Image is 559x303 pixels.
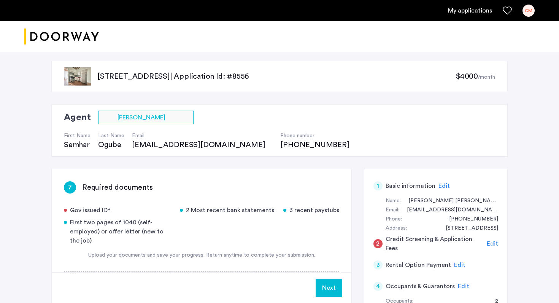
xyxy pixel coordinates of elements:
[373,282,383,291] div: 4
[458,283,469,289] span: Edit
[64,206,171,215] div: Gov issued ID*
[399,206,498,215] div: connormosby@gmail.com
[386,215,402,224] div: Phone:
[82,182,152,193] h3: Required documents
[180,206,274,215] div: 2 Most recent bank statements
[386,282,455,291] h5: Occupants & Guarantors
[441,215,498,224] div: +14434716200
[64,181,76,194] div: 7
[373,181,383,190] div: 1
[438,183,450,189] span: Edit
[64,218,171,245] div: First two pages of 1040 (self-employed) or offer letter (new to the job)
[386,181,435,190] h5: Basic information
[386,235,484,253] h5: Credit Screening & Application Fees
[454,262,465,268] span: Edit
[64,132,91,140] h4: First Name
[98,140,124,150] div: Ogube
[316,279,342,297] button: Next
[97,71,456,82] p: [STREET_ADDRESS] | Application Id: #8556
[98,132,124,140] h4: Last Name
[503,6,512,15] a: Favorites
[24,22,99,51] a: Cazamio logo
[132,132,273,140] h4: Email
[456,73,478,80] span: $4000
[386,197,401,206] div: Name:
[64,251,339,259] div: Upload your documents and save your progress. Return anytime to complete your submission.
[64,67,91,86] img: apartment
[448,6,492,15] a: My application
[64,140,91,150] div: Semhar
[478,75,495,80] sub: /month
[280,140,349,150] div: [PHONE_NUMBER]
[132,140,273,150] div: [EMAIL_ADDRESS][DOMAIN_NAME]
[386,224,407,233] div: Address:
[487,241,498,247] span: Edit
[64,111,91,124] h2: Agent
[280,132,349,140] h4: Phone number
[522,5,535,17] div: CM
[386,260,451,270] h5: Rental Option Payment
[401,197,498,206] div: connor mosby
[438,224,498,233] div: 5915 3rd street Nw
[373,260,383,270] div: 3
[373,239,383,248] div: 2
[24,22,99,51] img: logo
[283,206,339,215] div: 3 recent paystubs
[386,206,399,215] div: Email:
